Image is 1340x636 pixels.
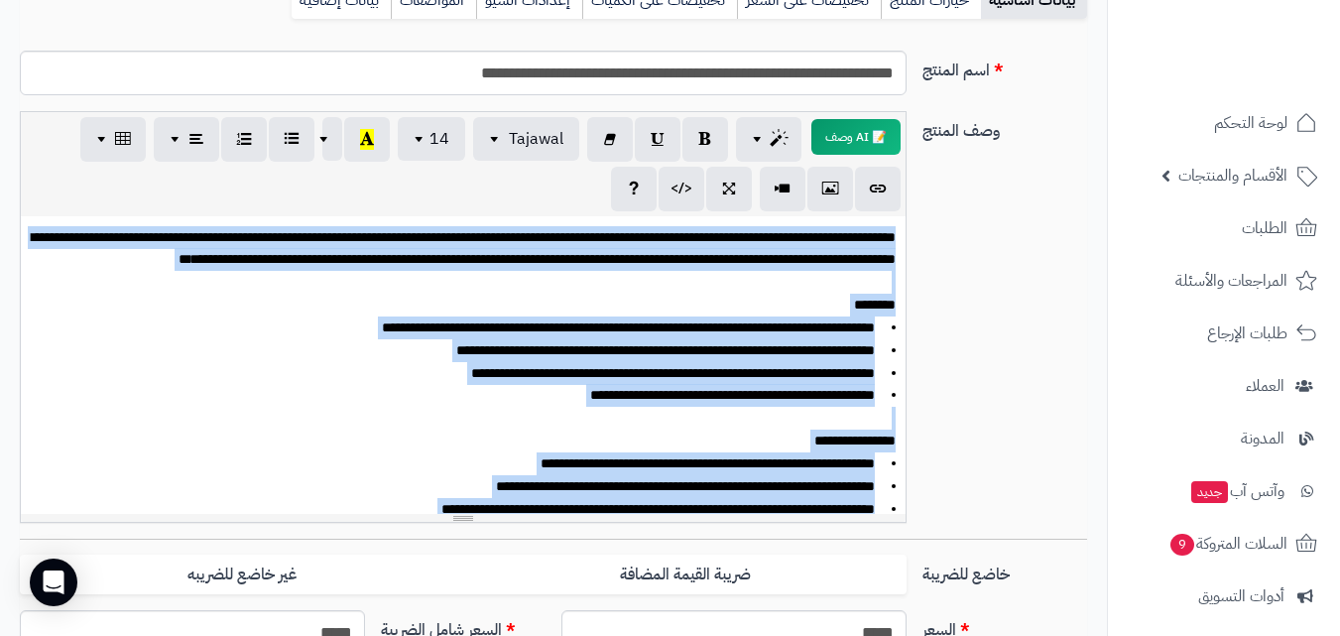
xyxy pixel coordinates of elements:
a: لوحة التحكم [1120,99,1328,147]
span: لوحة التحكم [1214,109,1287,137]
label: وصف المنتج [914,111,1095,143]
span: جديد [1191,481,1228,503]
a: العملاء [1120,362,1328,410]
span: المراجعات والأسئلة [1175,267,1287,295]
span: 9 [1170,534,1195,557]
span: 14 [429,127,449,151]
label: اسم المنتج [914,51,1095,82]
span: الأقسام والمنتجات [1178,162,1287,190]
a: المراجعات والأسئلة [1120,257,1328,305]
img: logo-2.png [1205,45,1321,86]
button: 14 [398,117,465,161]
span: المدونة [1241,425,1284,452]
span: طلبات الإرجاع [1207,319,1287,347]
label: ضريبة القيمة المضافة [463,555,907,595]
a: طلبات الإرجاع [1120,310,1328,357]
button: 📝 AI وصف [811,119,901,155]
button: Tajawal [473,117,579,161]
a: السلات المتروكة9 [1120,520,1328,568]
span: السلات المتروكة [1168,530,1287,558]
span: الطلبات [1242,214,1287,242]
a: الطلبات [1120,204,1328,252]
span: العملاء [1246,372,1284,400]
label: خاضع للضريبة [914,555,1095,586]
label: غير خاضع للضريبه [20,555,463,595]
a: أدوات التسويق [1120,572,1328,620]
span: Tajawal [509,127,563,151]
span: أدوات التسويق [1198,582,1284,610]
span: وآتس آب [1189,477,1284,505]
div: Open Intercom Messenger [30,559,77,606]
a: المدونة [1120,415,1328,462]
a: وآتس آبجديد [1120,467,1328,515]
